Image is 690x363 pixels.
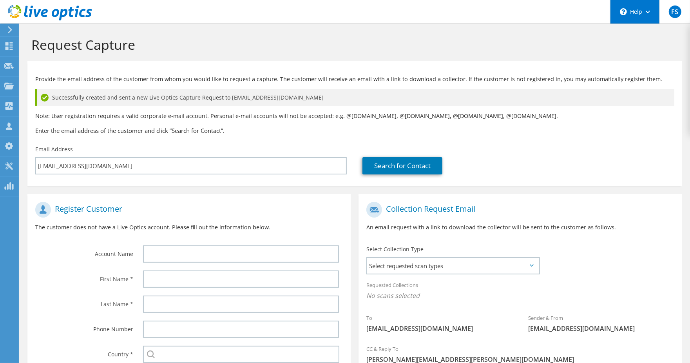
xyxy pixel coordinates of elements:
[35,202,339,218] h1: Register Customer
[35,245,133,258] label: Account Name
[35,126,674,135] h3: Enter the email address of the customer and click “Search for Contact”.
[366,291,674,300] span: No scans selected
[35,270,133,283] label: First Name *
[520,310,682,337] div: Sender & From
[35,145,73,153] label: Email Address
[528,324,674,333] span: [EMAIL_ADDRESS][DOMAIN_NAME]
[669,5,681,18] span: FS
[366,223,674,232] p: An email request with a link to download the collector will be sent to the customer as follows.
[359,277,682,306] div: Requested Collections
[367,258,538,274] span: Select requested scan types
[359,310,520,337] div: To
[366,202,670,218] h1: Collection Request Email
[35,346,133,358] label: Country *
[35,296,133,308] label: Last Name *
[35,223,343,232] p: The customer does not have a Live Optics account. Please fill out the information below.
[620,8,627,15] svg: \n
[31,36,674,53] h1: Request Capture
[362,157,442,174] a: Search for Contact
[366,324,513,333] span: [EMAIL_ADDRESS][DOMAIN_NAME]
[366,245,424,253] label: Select Collection Type
[35,321,133,333] label: Phone Number
[35,75,674,83] p: Provide the email address of the customer from whom you would like to request a capture. The cust...
[52,93,324,102] span: Successfully created and sent a new Live Optics Capture Request to [EMAIL_ADDRESS][DOMAIN_NAME]
[35,112,674,120] p: Note: User registration requires a valid corporate e-mail account. Personal e-mail accounts will ...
